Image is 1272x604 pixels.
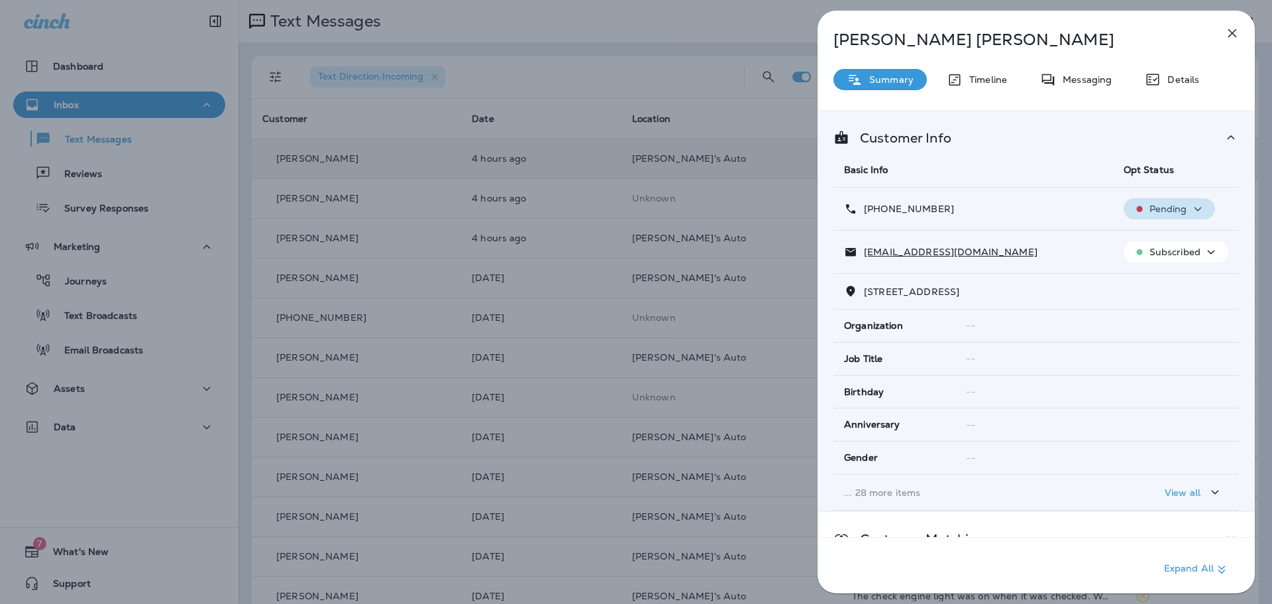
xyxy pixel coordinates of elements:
[1124,241,1228,263] button: Subscribed
[833,30,1195,49] p: [PERSON_NAME] [PERSON_NAME]
[844,452,878,463] span: Gender
[966,452,975,464] span: --
[844,487,1102,498] p: ... 28 more items
[1165,487,1200,498] p: View all
[1164,562,1230,577] p: Expand All
[1149,247,1200,257] p: Subscribed
[844,320,903,332] span: Organization
[857,247,1037,257] p: [EMAIL_ADDRESS][DOMAIN_NAME]
[1161,74,1199,85] p: Details
[1124,164,1174,176] span: Opt Status
[844,164,888,176] span: Basic Info
[844,353,882,365] span: Job Title
[1149,204,1187,214] p: Pending
[1124,198,1215,219] button: Pending
[1159,558,1235,581] button: Expand All
[857,204,954,214] p: [PHONE_NUMBER]
[966,386,975,398] span: --
[1056,74,1112,85] p: Messaging
[844,387,884,398] span: Birthday
[844,419,900,430] span: Anniversary
[966,353,975,365] span: --
[966,320,975,332] span: --
[849,534,985,544] p: Customer Matching
[963,74,1007,85] p: Timeline
[966,419,975,431] span: --
[1159,480,1228,505] button: View all
[849,133,951,143] p: Customer Info
[864,286,959,298] span: [STREET_ADDRESS]
[863,74,914,85] p: Summary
